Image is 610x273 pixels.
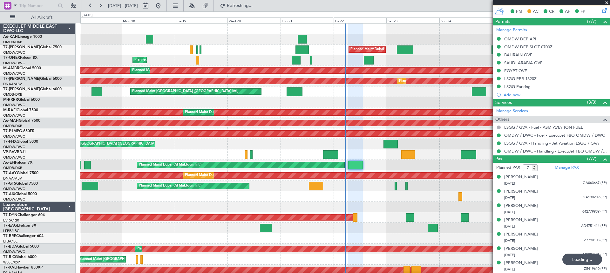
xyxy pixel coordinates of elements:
[3,113,25,118] a: OMDW/DWC
[3,40,22,44] a: OMDB/DXB
[580,9,585,15] span: FP
[350,45,413,54] div: Planned Maint Dubai (Al Maktoum Intl)
[3,218,19,223] a: EVRA/RIX
[75,255,154,264] div: Unplanned Maint [GEOGRAPHIC_DATA] (Seletar)
[281,17,334,23] div: Thu 21
[504,231,538,238] div: [PERSON_NAME]
[3,245,39,249] a: T7-BDAGlobal 5000
[504,267,515,272] span: [DATE]
[3,187,25,191] a: OMDW/DWC
[504,210,515,215] span: [DATE]
[3,197,25,202] a: OMDW/DWC
[504,148,607,154] a: OMDW / DWC - Handling - ExecuJet FBO OMDW / DWC
[3,260,20,265] a: WSSL/XSP
[555,165,579,171] a: Manage PAX
[3,35,18,39] span: A6-KAH
[227,3,253,8] span: Refreshing...
[504,238,515,243] span: [DATE]
[17,15,67,20] span: All Aircraft
[3,56,37,60] a: T7-ONEXFalcon 8X
[549,9,554,15] span: CR
[496,165,520,171] label: Planned PAX
[504,36,536,42] div: OMDW DEP API
[492,17,545,23] div: Mon 25
[3,56,20,60] span: T7-ONEX
[3,182,16,186] span: T7-GTS
[3,87,40,91] span: T7-[PERSON_NAME]
[3,87,62,91] a: T7-[PERSON_NAME]Global 6000
[3,182,38,186] a: T7-GTSGlobal 7500
[185,171,247,180] div: Planned Maint Dubai (Al Maktoum Intl)
[3,249,25,254] a: OMDW/DWC
[137,244,199,254] div: Planned Maint Dubai (Al Maktoum Intl)
[504,181,515,186] span: [DATE]
[504,217,538,223] div: [PERSON_NAME]
[3,119,40,123] a: A6-MAHGlobal 7500
[3,119,19,123] span: A6-MAH
[495,99,512,106] span: Services
[504,125,583,130] a: LSGG / GVA - Fuel - ASM AVIATION FUEL
[3,98,18,102] span: M-RRRR
[3,71,25,76] a: OMDW/DWC
[3,45,40,49] span: T7-[PERSON_NAME]
[3,192,15,196] span: T7-AIX
[3,108,38,112] a: M-RAFIGlobal 7500
[3,129,35,133] a: T7-P1MPG-650ER
[3,266,43,270] a: T7-XALHawker 850XP
[504,224,515,229] span: [DATE]
[504,60,542,65] div: SAUDI ARABIA OVF
[583,195,607,200] span: GA130209 (PP)
[3,129,19,133] span: T7-P1MP
[3,61,25,65] a: OMDW/DWC
[334,17,387,23] div: Fri 22
[3,45,62,49] a: T7-[PERSON_NAME]Global 7500
[3,213,45,217] a: T7-DYNChallenger 604
[3,171,38,175] a: T7-AAYGlobal 7500
[496,27,527,33] a: Manage Permits
[504,203,538,209] div: [PERSON_NAME]
[583,181,607,186] span: GA063667 (PP)
[3,239,17,244] a: LTBA/ISL
[3,66,19,70] span: M-AMBR
[504,84,531,89] div: LSGG Parking
[3,234,44,238] a: T7-BREChallenger 604
[3,224,19,228] span: T7-EAGL
[3,255,15,259] span: T7-RIC
[3,77,40,81] span: T7-[PERSON_NAME]
[439,17,492,23] div: Sun 24
[587,99,596,106] span: (3/3)
[69,17,122,23] div: Sun 17
[185,108,247,117] div: Planned Maint Dubai (Al Maktoum Intl)
[3,229,20,233] a: LFPB/LBG
[3,103,25,107] a: OMDW/DWC
[3,140,38,144] a: T7-FHXGlobal 5000
[227,17,281,23] div: Wed 20
[3,145,25,149] a: OMDW/DWC
[565,9,570,15] span: AF
[3,66,41,70] a: M-AMBRGlobal 5000
[3,266,16,270] span: T7-XAL
[139,160,201,170] div: Planned Maint Dubai (Al Maktoum Intl)
[495,116,509,123] span: Others
[504,140,599,146] a: LSGG / GVA - Handling - Jet Aviation LSGG / GVA
[3,166,22,170] a: OMDB/DXB
[3,161,32,165] a: A6-EFIFalcon 7X
[584,238,607,243] span: Z7790108 (PP)
[516,9,522,15] span: PM
[386,17,439,23] div: Sat 23
[132,66,195,75] div: Planned Maint Dubai (Al Maktoum Intl)
[3,140,17,144] span: T7-FHX
[504,76,537,81] div: LSGG PPR 1320Z
[584,266,607,272] span: Z5419610 (PP)
[504,174,538,181] div: [PERSON_NAME]
[495,155,502,163] span: Pax
[3,35,42,39] a: A6-KAHLineage 1000
[56,139,185,149] div: Planned Maint [GEOGRAPHIC_DATA] ([GEOGRAPHIC_DATA][PERSON_NAME])
[3,213,17,217] span: T7-DYN
[582,209,607,215] span: 642779939 (PP)
[3,176,22,181] a: DNAA/ABV
[3,255,37,259] a: T7-RICGlobal 6000
[504,52,532,58] div: BAHRAIN OVF
[3,50,25,55] a: OMDW/DWC
[132,87,238,96] div: Planned Maint [GEOGRAPHIC_DATA] ([GEOGRAPHIC_DATA] Intl)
